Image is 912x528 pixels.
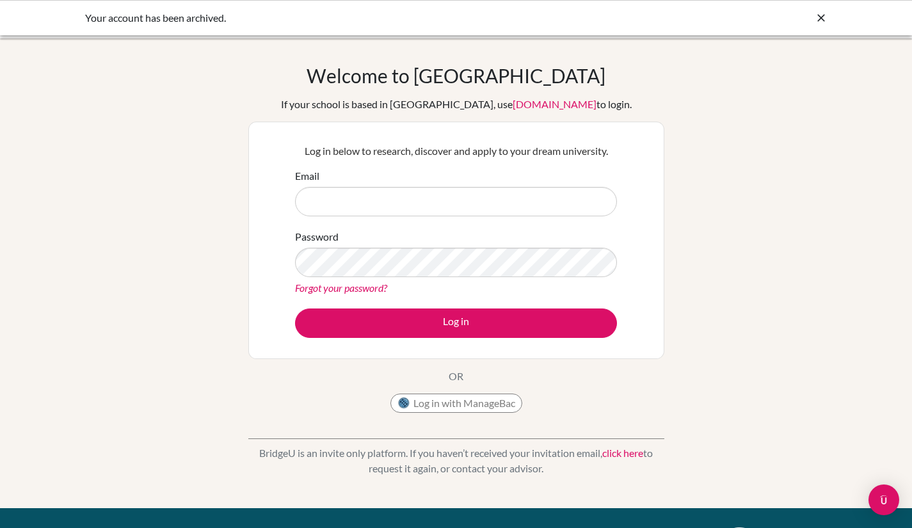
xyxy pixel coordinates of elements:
[248,445,664,476] p: BridgeU is an invite only platform. If you haven’t received your invitation email, to request it ...
[449,369,463,384] p: OR
[295,308,617,338] button: Log in
[295,229,339,244] label: Password
[307,64,605,87] h1: Welcome to [GEOGRAPHIC_DATA]
[513,98,596,110] a: [DOMAIN_NAME]
[602,447,643,459] a: click here
[390,394,522,413] button: Log in with ManageBac
[281,97,632,112] div: If your school is based in [GEOGRAPHIC_DATA], use to login.
[85,10,636,26] div: Your account has been archived.
[295,168,319,184] label: Email
[868,484,899,515] div: Open Intercom Messenger
[295,143,617,159] p: Log in below to research, discover and apply to your dream university.
[295,282,387,294] a: Forgot your password?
